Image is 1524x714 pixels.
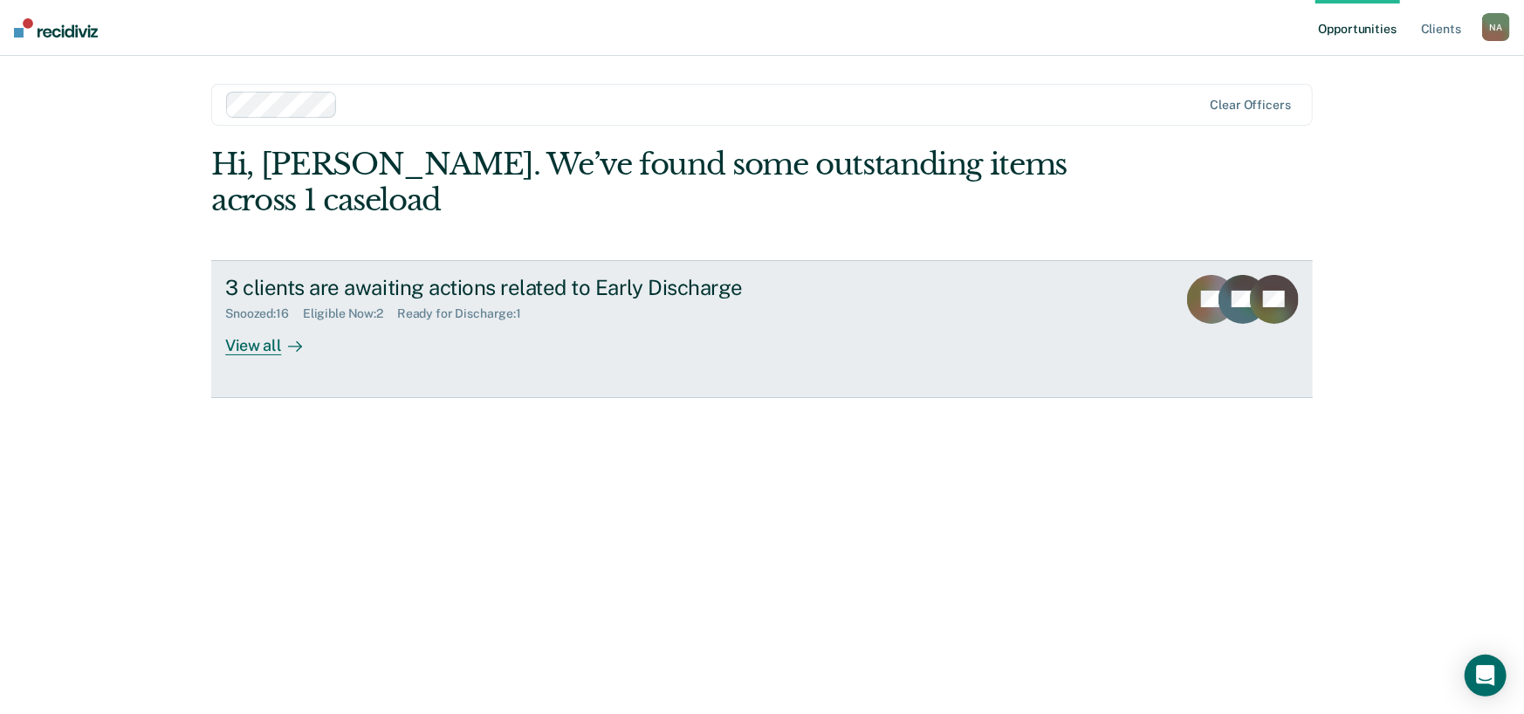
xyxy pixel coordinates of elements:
[397,306,535,321] div: Ready for Discharge : 1
[1211,98,1291,113] div: Clear officers
[211,260,1313,398] a: 3 clients are awaiting actions related to Early DischargeSnoozed:16Eligible Now:2Ready for Discha...
[225,275,838,300] div: 3 clients are awaiting actions related to Early Discharge
[211,147,1092,218] div: Hi, [PERSON_NAME]. We’ve found some outstanding items across 1 caseload
[303,306,397,321] div: Eligible Now : 2
[1482,13,1510,41] button: NA
[225,306,303,321] div: Snoozed : 16
[14,18,98,38] img: Recidiviz
[1465,655,1507,697] div: Open Intercom Messenger
[225,321,323,355] div: View all
[1482,13,1510,41] div: N A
